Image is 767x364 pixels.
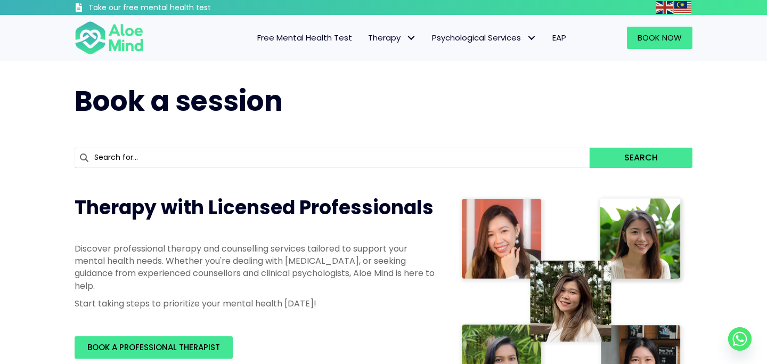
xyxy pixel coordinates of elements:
[88,3,268,13] h3: Take our free mental health test
[75,82,283,120] span: Book a session
[87,342,220,353] span: BOOK A PROFESSIONAL THERAPIST
[627,27,692,49] a: Book Now
[75,242,437,292] p: Discover professional therapy and counselling services tailored to support your mental health nee...
[158,27,574,49] nav: Menu
[674,1,691,14] img: ms
[432,32,536,43] span: Psychological Services
[75,194,434,221] span: Therapy with Licensed Professionals
[544,27,574,49] a: EAP
[638,32,682,43] span: Book Now
[424,27,544,49] a: Psychological ServicesPsychological Services: submenu
[674,1,692,13] a: Malay
[656,1,674,13] a: English
[75,336,233,359] a: BOOK A PROFESSIONAL THERAPIST
[590,148,692,168] button: Search
[360,27,424,49] a: TherapyTherapy: submenu
[75,297,437,310] p: Start taking steps to prioritize your mental health [DATE]!
[257,32,352,43] span: Free Mental Health Test
[524,30,539,46] span: Psychological Services: submenu
[728,327,752,351] a: Whatsapp
[656,1,673,14] img: en
[75,3,268,15] a: Take our free mental health test
[552,32,566,43] span: EAP
[75,20,144,55] img: Aloe mind Logo
[403,30,419,46] span: Therapy: submenu
[249,27,360,49] a: Free Mental Health Test
[368,32,416,43] span: Therapy
[75,148,590,168] input: Search for...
